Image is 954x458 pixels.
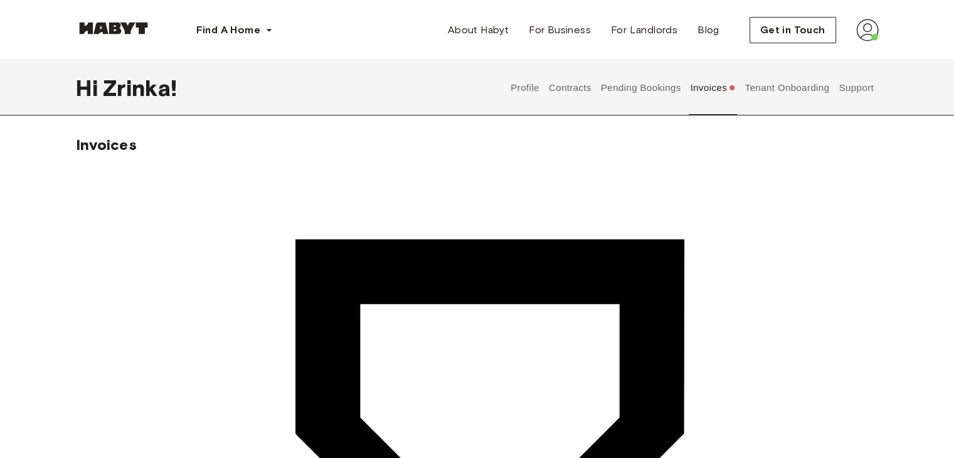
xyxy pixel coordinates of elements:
span: Blog [697,23,719,38]
span: Get in Touch [760,23,825,38]
div: user profile tabs [506,60,879,115]
span: Find A Home [196,23,260,38]
button: Pending Bookings [599,60,682,115]
a: About Habyt [438,18,519,43]
img: avatar [856,19,879,41]
span: For Landlords [611,23,677,38]
button: Get in Touch [750,17,836,43]
span: Zrinka ! [103,75,177,101]
button: Support [837,60,876,115]
a: For Business [519,18,601,43]
span: Invoices [76,136,137,154]
img: Habyt [76,22,151,35]
button: Profile [509,60,541,115]
button: Contracts [547,60,593,115]
span: For Business [529,23,591,38]
span: Hi [76,75,103,101]
button: Find A Home [186,18,283,43]
button: Invoices [689,60,737,115]
button: Tenant Onboarding [743,60,831,115]
a: Blog [687,18,729,43]
span: About Habyt [448,23,509,38]
a: For Landlords [601,18,687,43]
